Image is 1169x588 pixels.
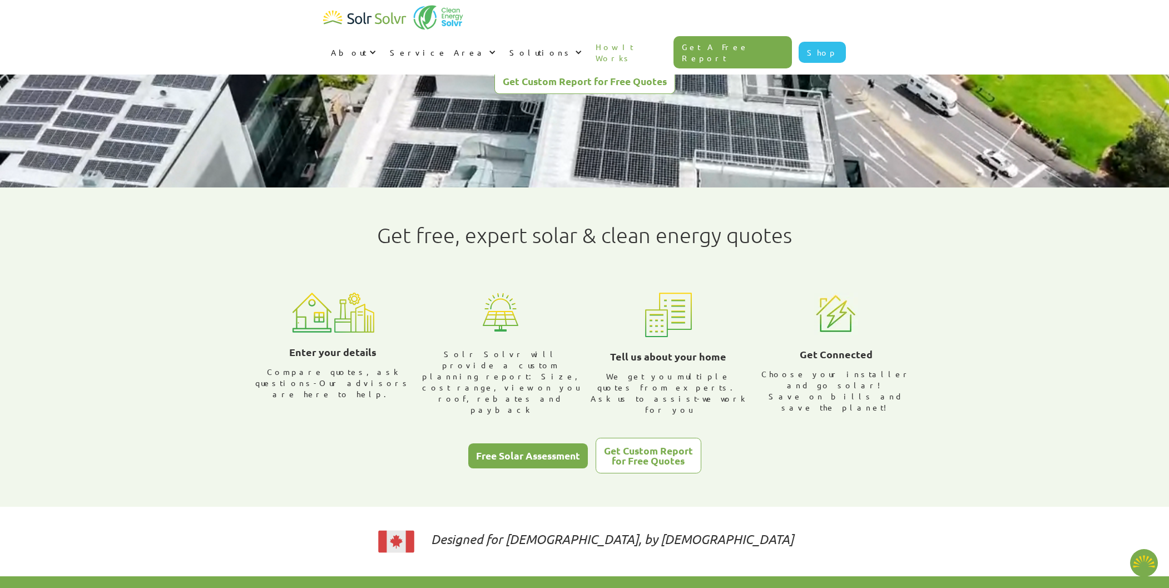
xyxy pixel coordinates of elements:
[799,42,846,63] a: Shop
[1130,549,1158,577] button: Open chatbot widget
[331,47,366,58] div: About
[323,36,382,69] div: About
[377,223,792,248] h1: Get free, expert solar & clean energy quotes
[596,438,701,473] a: Get Custom Reportfor Free Quotes
[390,47,486,58] div: Service Area
[588,30,673,75] a: How It Works
[422,348,581,415] div: Solr Solvr will provide a custom planning report: Size, cost range, view on you roof, rebates and...
[502,36,588,69] div: Solutions
[610,348,726,365] h3: Tell us about your home
[289,344,377,360] h3: Enter your details
[757,368,916,413] div: Choose your installer and go solar! Save on bills and save the planet!
[468,443,588,468] a: Free Solar Assessment
[800,346,873,363] h3: Get Connected
[476,451,580,461] div: Free Solar Assessment
[673,36,792,68] a: Get A Free Report
[1130,549,1158,577] img: 1702586718.png
[382,36,502,69] div: Service Area
[509,47,572,58] div: Solutions
[254,366,413,399] div: Compare quotes, ask questions-Our advisors are here to help.
[604,446,693,465] div: Get Custom Report for Free Quotes
[431,533,794,545] p: Designed for [DEMOGRAPHIC_DATA], by [DEMOGRAPHIC_DATA]
[494,68,675,94] a: Get Custom Report for Free Quotes
[503,76,667,86] div: Get Custom Report for Free Quotes
[589,370,748,415] div: We get you multiple quotes from experts. Ask us to assist-we work for you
